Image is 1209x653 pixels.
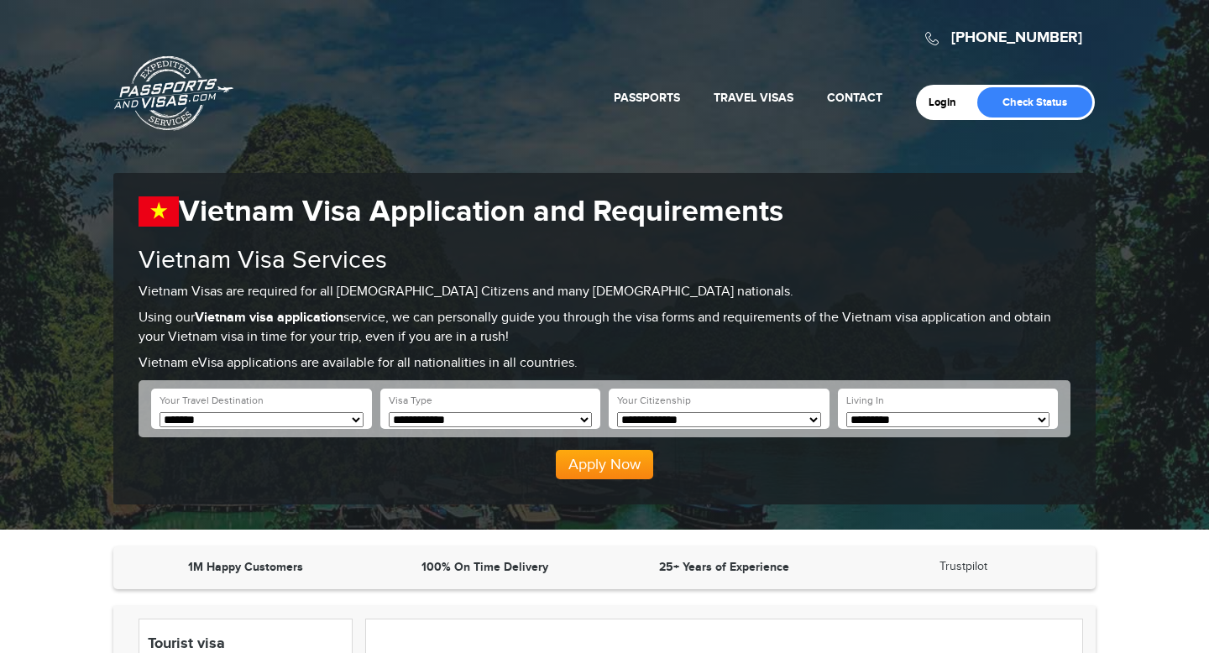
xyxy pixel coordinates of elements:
a: Travel Visas [714,91,793,105]
h2: Vietnam Visa Services [139,247,1070,274]
p: Using our service, we can personally guide you through the visa forms and requirements of the Vie... [139,309,1070,347]
label: Your Travel Destination [160,394,264,408]
a: Login [929,96,968,109]
p: Vietnam eVisa applications are available for all nationalities in all countries. [139,354,1070,374]
h4: Tourist visa [148,636,343,653]
a: Contact [827,91,882,105]
strong: 25+ Years of Experience [659,560,789,574]
strong: 100% On Time Delivery [421,560,548,574]
label: Visa Type [389,394,432,408]
button: Apply Now [556,450,653,480]
strong: 1M Happy Customers [188,560,303,574]
strong: Vietnam visa application [195,310,343,326]
p: Vietnam Visas are required for all [DEMOGRAPHIC_DATA] Citizens and many [DEMOGRAPHIC_DATA] nation... [139,283,1070,302]
a: Passports & [DOMAIN_NAME] [114,55,233,131]
label: Living In [846,394,884,408]
a: Passports [614,91,680,105]
a: [PHONE_NUMBER] [951,29,1082,47]
a: Trustpilot [939,560,987,573]
label: Your Citizenship [617,394,691,408]
a: Check Status [977,87,1092,118]
h1: Vietnam Visa Application and Requirements [139,194,1070,230]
